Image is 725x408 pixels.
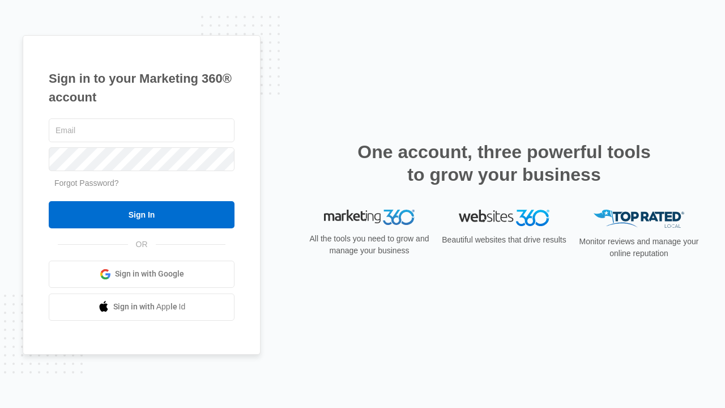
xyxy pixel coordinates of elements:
[49,261,234,288] a: Sign in with Google
[115,268,184,280] span: Sign in with Google
[441,234,568,246] p: Beautiful websites that drive results
[113,301,186,313] span: Sign in with Apple Id
[49,69,234,107] h1: Sign in to your Marketing 360® account
[575,236,702,260] p: Monitor reviews and manage your online reputation
[54,178,119,188] a: Forgot Password?
[594,210,684,228] img: Top Rated Local
[306,233,433,257] p: All the tools you need to grow and manage your business
[459,210,549,226] img: Websites 360
[49,118,234,142] input: Email
[128,239,156,250] span: OR
[354,141,654,186] h2: One account, three powerful tools to grow your business
[49,294,234,321] a: Sign in with Apple Id
[324,210,415,226] img: Marketing 360
[49,201,234,228] input: Sign In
